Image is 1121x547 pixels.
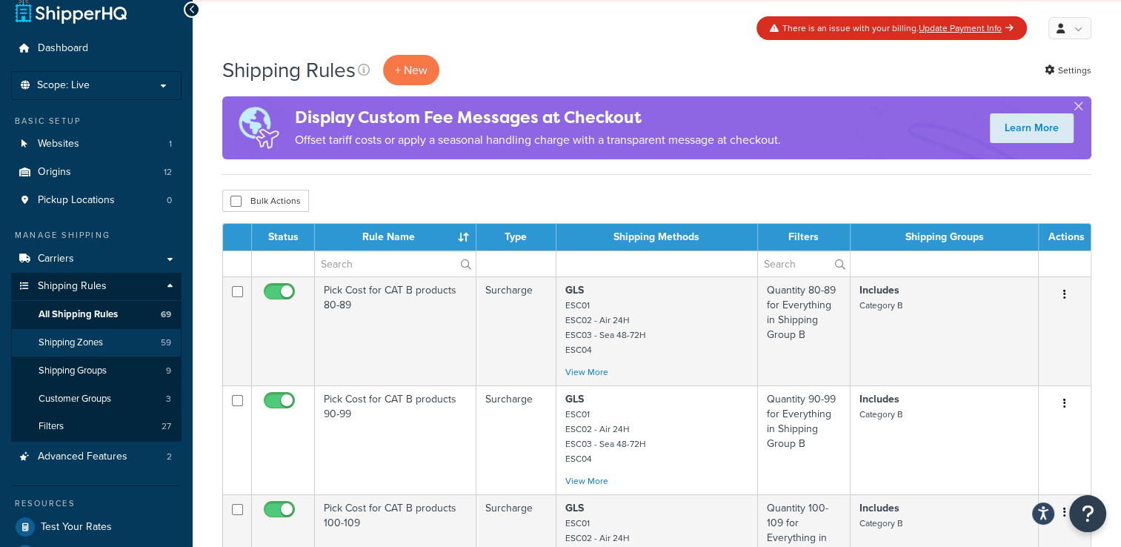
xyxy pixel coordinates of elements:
span: 12 [164,166,172,179]
a: Shipping Rules [11,273,182,300]
td: Surcharge [476,276,556,385]
a: Advanced Features 2 [11,443,182,471]
span: Advanced Features [38,451,127,463]
a: Origins 12 [11,159,182,186]
a: Carriers [11,245,182,273]
input: Search [758,251,850,276]
strong: Includes [859,391,899,407]
span: Shipping Groups [39,365,107,377]
th: Shipping Methods [556,224,758,251]
a: Dashboard [11,35,182,62]
li: Pickup Locations [11,187,182,214]
span: Shipping Zones [39,337,103,349]
a: Shipping Groups 9 [11,357,182,385]
td: Pick Cost for CAT B products 90-99 [315,385,476,494]
span: Scope: Live [37,79,90,92]
span: Dashboard [38,42,88,55]
strong: GLS [565,391,584,407]
strong: GLS [565,282,584,298]
a: Update Payment Info [919,21,1014,35]
div: There is an issue with your billing. [756,16,1027,40]
td: Pick Cost for CAT B products 80-89 [315,276,476,385]
span: Filters [39,420,64,433]
button: Bulk Actions [222,190,309,212]
li: Shipping Groups [11,357,182,385]
th: Actions [1039,224,1091,251]
a: Pickup Locations 0 [11,187,182,214]
th: Type [476,224,556,251]
small: ESC01 ESC02 - Air 24H ESC03 - Sea 48-72H ESC04 [565,299,645,357]
span: Test Your Rates [41,521,112,534]
th: Rule Name : activate to sort column ascending [315,224,476,251]
a: Settings [1045,60,1091,81]
a: Filters 27 [11,413,182,440]
h1: Shipping Rules [222,56,356,84]
th: Filters [758,224,851,251]
th: Status [252,224,315,251]
span: Pickup Locations [38,194,115,207]
small: Category B [859,299,902,312]
strong: GLS [565,500,584,516]
li: Websites [11,130,182,158]
span: Shipping Rules [38,280,107,293]
a: Learn More [990,113,1074,143]
span: 27 [162,420,171,433]
li: All Shipping Rules [11,301,182,328]
span: Origins [38,166,71,179]
li: Advanced Features [11,443,182,471]
p: Offset tariff costs or apply a seasonal handling charge with a transparent message at checkout. [295,130,781,150]
span: All Shipping Rules [39,308,118,321]
input: Search [315,251,476,276]
a: Test Your Rates [11,514,182,540]
span: 0 [167,194,172,207]
strong: Includes [859,500,899,516]
span: 9 [166,365,171,377]
th: Shipping Groups [851,224,1039,251]
small: Category B [859,408,902,421]
a: All Shipping Rules 69 [11,301,182,328]
h4: Display Custom Fee Messages at Checkout [295,105,781,130]
div: Resources [11,497,182,510]
li: Origins [11,159,182,186]
span: Carriers [38,253,74,265]
span: Websites [38,138,79,150]
small: ESC01 ESC02 - Air 24H ESC03 - Sea 48-72H ESC04 [565,408,645,465]
a: Shipping Zones 59 [11,329,182,357]
li: Shipping Zones [11,329,182,357]
small: Category B [859,517,902,530]
span: 3 [166,393,171,405]
img: duties-banner-06bc72dcb5fe05cb3f9472aba00be2ae8eb53ab6f0d8bb03d382ba314ac3c341.png [222,96,295,159]
div: Manage Shipping [11,229,182,242]
div: Basic Setup [11,115,182,127]
a: Websites 1 [11,130,182,158]
a: View More [565,474,608,488]
li: Filters [11,413,182,440]
a: View More [565,365,608,379]
td: Quantity 90-99 for Everything in Shipping Group B [758,385,851,494]
span: Customer Groups [39,393,111,405]
p: + New [383,55,439,85]
li: Shipping Rules [11,273,182,442]
span: 59 [161,337,171,349]
span: 1 [169,138,172,150]
span: 2 [167,451,172,463]
td: Quantity 80-89 for Everything in Shipping Group B [758,276,851,385]
td: Surcharge [476,385,556,494]
li: Customer Groups [11,385,182,413]
button: Open Resource Center [1069,495,1106,532]
span: 69 [161,308,171,321]
a: Customer Groups 3 [11,385,182,413]
strong: Includes [859,282,899,298]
